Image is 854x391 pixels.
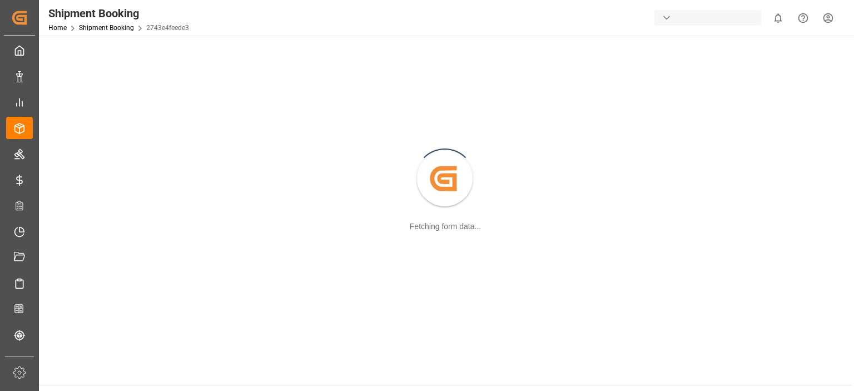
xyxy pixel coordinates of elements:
[48,24,67,32] a: Home
[766,6,791,31] button: show 0 new notifications
[79,24,134,32] a: Shipment Booking
[48,5,189,22] div: Shipment Booking
[410,221,481,232] div: Fetching form data...
[791,6,816,31] button: Help Center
